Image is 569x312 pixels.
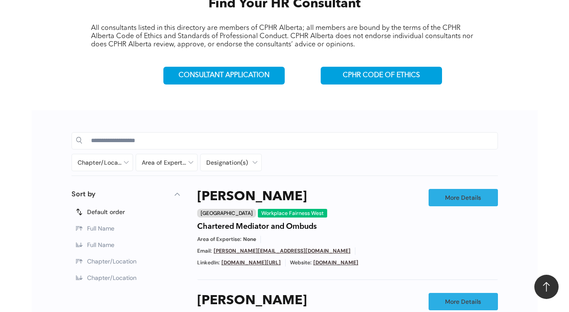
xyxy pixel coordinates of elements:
[197,247,212,255] span: Email:
[179,71,270,80] span: CONSULTANT APPLICATION
[87,208,125,216] span: Default order
[313,259,358,266] a: [DOMAIN_NAME]
[72,189,95,199] p: Sort by
[197,189,307,205] a: [PERSON_NAME]
[163,67,285,84] a: CONSULTANT APPLICATION
[87,224,114,232] span: Full Name
[197,222,317,231] h4: Chartered Mediator and Ombuds
[197,236,241,243] span: Area of Expertise:
[197,293,307,309] a: [PERSON_NAME]
[258,209,327,218] div: Workplace Fairness West
[290,259,312,266] span: Website:
[197,209,256,218] div: [GEOGRAPHIC_DATA]
[87,241,114,249] span: Full Name
[87,274,137,282] span: Chapter/Location
[91,25,473,48] span: All consultants listed in this directory are members of CPHR Alberta; all members are bound by th...
[197,259,220,266] span: LinkedIn:
[343,71,420,80] span: CPHR CODE OF ETHICS
[321,67,442,84] a: CPHR CODE OF ETHICS
[221,259,281,266] a: [DOMAIN_NAME][URL]
[429,293,498,310] a: More Details
[243,236,256,243] span: None
[429,189,498,206] a: More Details
[87,257,137,265] span: Chapter/Location
[214,247,351,254] a: [PERSON_NAME][EMAIL_ADDRESS][DOMAIN_NAME]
